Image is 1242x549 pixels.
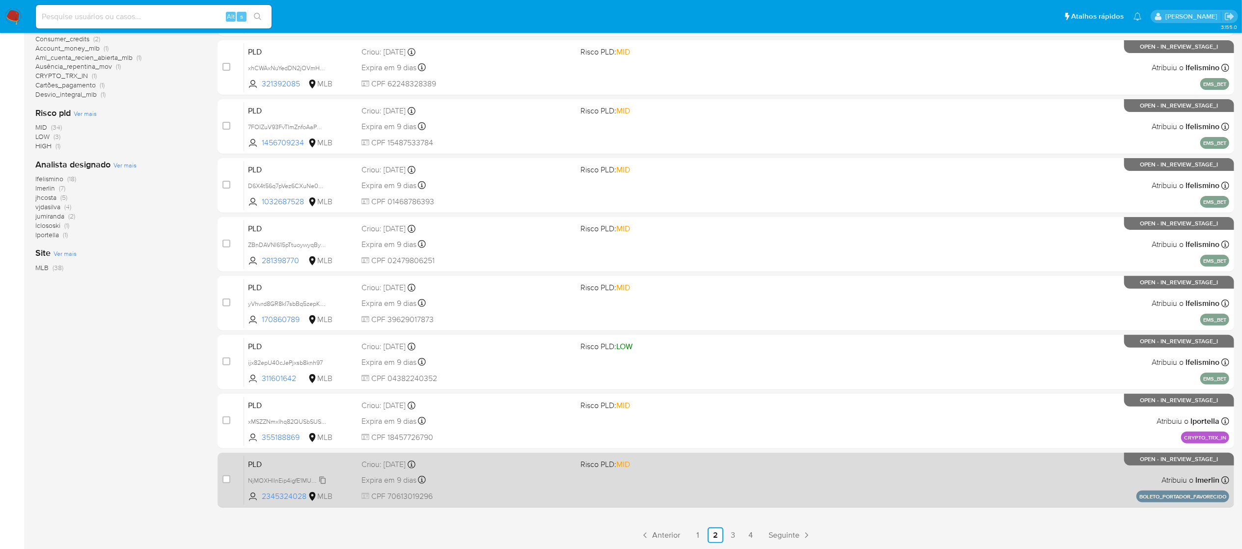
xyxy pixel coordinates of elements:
[240,12,243,21] span: s
[1224,11,1235,22] a: Sair
[248,10,268,24] button: search-icon
[1133,12,1142,21] a: Notificações
[227,12,235,21] span: Alt
[1221,23,1237,31] span: 3.155.0
[1165,12,1221,21] p: andreia.almeida@mercadolivre.com
[1071,11,1124,22] span: Atalhos rápidos
[36,10,272,23] input: Pesquise usuários ou casos...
